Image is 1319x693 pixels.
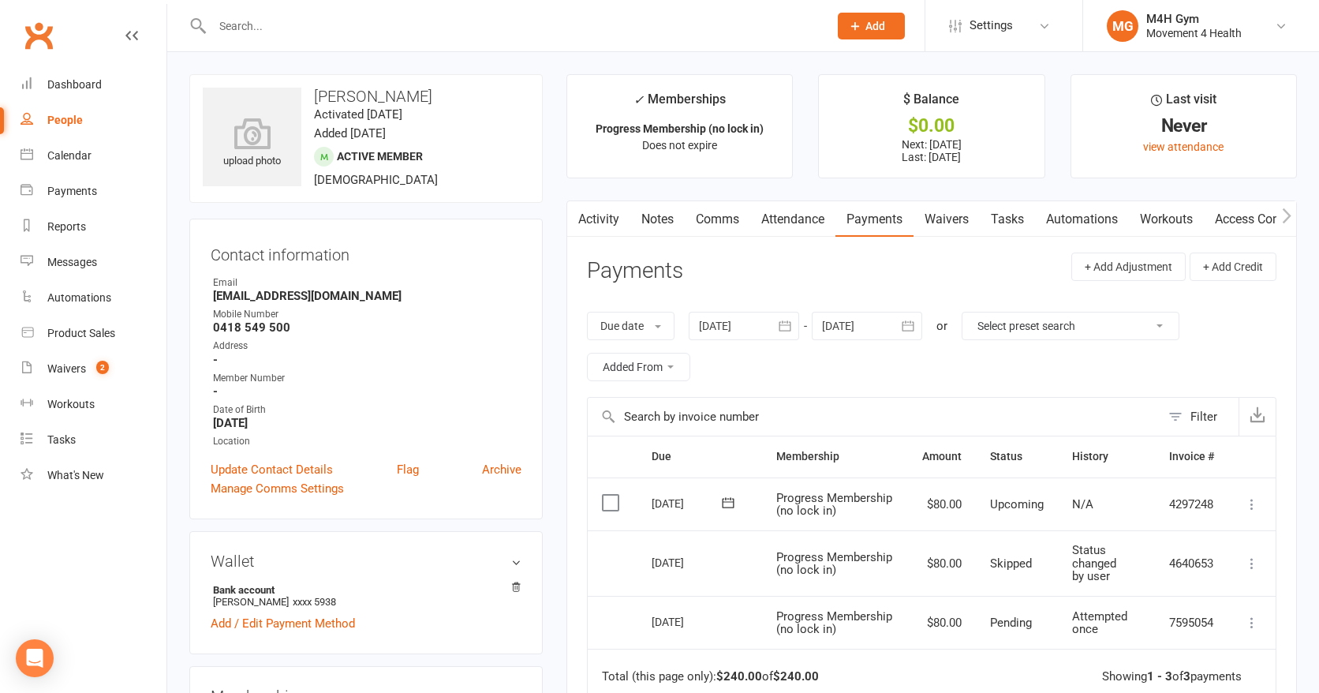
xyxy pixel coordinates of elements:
[213,434,521,449] div: Location
[833,118,1029,134] div: $0.00
[203,88,529,105] h3: [PERSON_NAME]
[990,497,1044,511] span: Upcoming
[397,460,419,479] a: Flag
[908,436,976,477] th: Amount
[21,458,166,493] a: What's New
[652,491,724,515] div: [DATE]
[1146,26,1242,40] div: Movement 4 Health
[1183,669,1190,684] strong: 3
[587,312,674,340] button: Due date
[213,403,521,418] div: Date of Birth
[1160,398,1239,436] button: Filter
[630,201,685,238] a: Notes
[980,201,1035,238] a: Tasks
[588,398,1160,436] input: Search by invoice number
[213,584,514,596] strong: Bank account
[203,118,301,170] div: upload photo
[602,670,819,684] div: Total (this page only): of
[211,614,355,633] a: Add / Edit Payment Method
[213,320,521,335] strong: 0418 549 500
[211,240,521,264] h3: Contact information
[211,582,521,610] li: [PERSON_NAME]
[213,307,521,322] div: Mobile Number
[1035,201,1129,238] a: Automations
[716,669,762,684] strong: $240.00
[213,384,521,399] strong: -
[21,245,166,280] a: Messages
[567,201,630,238] a: Activity
[1204,201,1309,238] a: Access Control
[936,317,947,335] div: or
[314,126,386,140] time: Added [DATE]
[1147,669,1172,684] strong: 1 - 3
[1146,12,1242,26] div: M4H Gym
[1102,670,1242,684] div: Showing of payments
[211,479,344,498] a: Manage Comms Settings
[1072,609,1127,637] span: Attempted once
[990,616,1032,630] span: Pending
[990,556,1032,571] span: Skipped
[773,669,819,684] strong: $240.00
[838,13,905,39] button: Add
[776,550,892,578] span: Progress Membership (no lock in)
[776,609,892,637] span: Progress Membership (no lock in)
[21,138,166,174] a: Calendar
[21,174,166,209] a: Payments
[47,185,97,197] div: Payments
[96,361,109,374] span: 2
[1155,596,1228,650] td: 7595054
[213,416,521,430] strong: [DATE]
[1151,89,1216,118] div: Last visit
[970,8,1013,43] span: Settings
[1085,118,1282,134] div: Never
[21,422,166,458] a: Tasks
[652,609,724,634] div: [DATE]
[642,139,717,152] span: Does not expire
[750,201,835,238] a: Attendance
[1155,478,1228,531] td: 4297248
[21,316,166,351] a: Product Sales
[213,275,521,290] div: Email
[914,201,980,238] a: Waivers
[1190,407,1217,426] div: Filter
[47,78,102,91] div: Dashboard
[211,460,333,479] a: Update Contact Details
[21,103,166,138] a: People
[1129,201,1204,238] a: Workouts
[633,89,726,118] div: Memberships
[213,353,521,367] strong: -
[213,289,521,303] strong: [EMAIL_ADDRESS][DOMAIN_NAME]
[1155,436,1228,477] th: Invoice #
[47,469,104,481] div: What's New
[314,173,438,187] span: [DEMOGRAPHIC_DATA]
[587,259,683,283] h3: Payments
[482,460,521,479] a: Archive
[21,67,166,103] a: Dashboard
[47,149,92,162] div: Calendar
[1143,140,1224,153] a: view attendance
[211,553,521,570] h3: Wallet
[835,201,914,238] a: Payments
[776,491,892,519] span: Progress Membership (no lock in)
[337,150,423,163] span: Active member
[976,436,1058,477] th: Status
[213,339,521,354] div: Address
[47,291,111,304] div: Automations
[21,209,166,245] a: Reports
[207,15,817,37] input: Search...
[314,107,402,122] time: Activated [DATE]
[833,138,1029,163] p: Next: [DATE] Last: [DATE]
[1155,530,1228,596] td: 4640653
[1190,253,1276,281] button: + Add Credit
[908,530,976,596] td: $80.00
[637,436,762,477] th: Due
[47,433,76,446] div: Tasks
[1071,253,1186,281] button: + Add Adjustment
[903,89,959,118] div: $ Balance
[47,114,83,126] div: People
[1107,10,1138,42] div: MG
[47,362,86,375] div: Waivers
[213,371,521,386] div: Member Number
[21,387,166,422] a: Workouts
[47,398,95,410] div: Workouts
